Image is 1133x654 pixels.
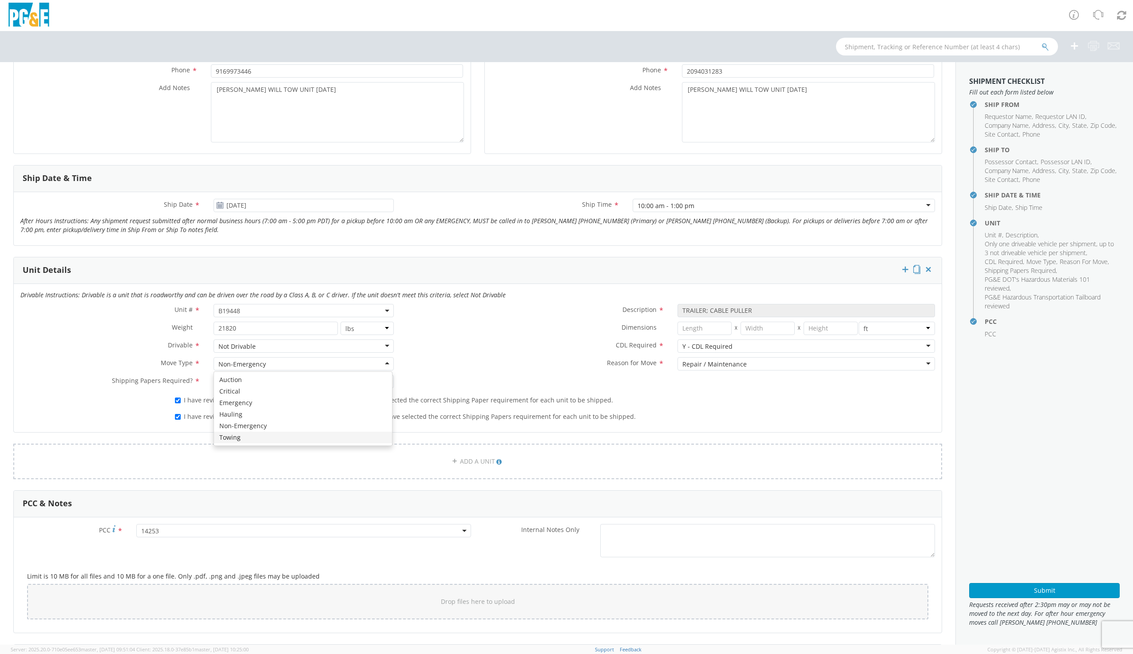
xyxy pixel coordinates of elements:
li: , [1032,166,1056,175]
span: PCC [985,330,996,338]
div: Emergency [214,397,392,409]
h3: Ship Date & Time [23,174,92,183]
span: B19448 [214,304,393,317]
span: Phone [1022,130,1040,138]
span: City [1058,121,1069,130]
span: Company Name [985,166,1029,175]
span: State [1072,121,1087,130]
span: Internal Notes Only [521,525,579,534]
a: Support [595,646,614,653]
span: Possessor LAN ID [1041,158,1090,166]
input: Height [804,322,858,335]
li: , [985,112,1033,121]
h4: Ship From [985,101,1120,108]
div: Critical [214,386,392,397]
span: master, [DATE] 10:25:00 [194,646,249,653]
h5: Limit is 10 MB for all files and 10 MB for a one file. Only .pdf, .png and .jpeg files may be upl... [27,573,928,579]
span: Reason For Move [1060,257,1108,266]
li: , [985,158,1038,166]
h4: PCC [985,318,1120,325]
div: Y - CDL Required [682,342,733,351]
span: Add Notes [159,83,190,92]
span: Requestor Name [985,112,1032,121]
a: Feedback [620,646,642,653]
div: Auction [214,374,392,386]
span: Only one driveable vehicle per shipment, up to 3 not driveable vehicle per shipment [985,240,1114,257]
li: , [985,231,1003,240]
h3: PCC & Notes [23,499,72,508]
li: , [985,275,1117,293]
span: Ship Date [985,203,1012,212]
span: Ship Time [582,200,612,209]
span: Phone [642,66,661,74]
li: , [1006,231,1039,240]
input: Shipment, Tracking or Reference Number (at least 4 chars) [836,38,1058,55]
span: Client: 2025.18.0-37e85b1 [136,646,249,653]
li: , [1026,257,1058,266]
span: master, [DATE] 09:51:04 [81,646,135,653]
li: , [1058,121,1070,130]
span: Phone [1022,175,1040,184]
span: Shipping Papers Required? [112,376,193,385]
span: Company Name [985,121,1029,130]
li: , [985,203,1013,212]
li: , [985,240,1117,257]
span: X [795,322,804,335]
span: Dimensions [622,323,657,331]
li: , [1032,121,1056,130]
span: Description [1006,231,1038,239]
h4: Ship To [985,146,1120,153]
div: 10:00 am - 1:00 pm [638,201,694,210]
li: , [985,166,1030,175]
li: , [1060,257,1109,266]
span: B19448 [218,307,388,315]
span: Address [1032,166,1055,175]
span: PG&E DOT's Hazardous Materials 101 reviewed [985,275,1090,292]
span: Unit # [174,305,193,314]
span: X [732,322,741,335]
li: , [1090,121,1117,130]
span: Reason for Move [607,359,657,367]
span: Phone [171,66,190,74]
span: City [1058,166,1069,175]
span: State [1072,166,1087,175]
span: PCC [99,526,111,534]
span: Drivable [168,341,193,349]
li: , [985,130,1020,139]
i: After Hours Instructions: Any shipment request submitted after normal business hours (7:00 am - 5... [20,217,928,234]
span: Zip Code [1090,166,1115,175]
span: Description [622,305,657,314]
li: , [1090,166,1117,175]
div: Repair / Maintenance [682,360,747,369]
li: , [985,121,1030,130]
i: Drivable Instructions: Drivable is a unit that is roadworthy and can be driven over the road by a... [20,291,506,299]
span: Shipping Papers Required [985,266,1056,275]
input: I have reviewed thePG&E's Hazardous Transportation Tailboardand have selected the correct Shippin... [175,414,181,420]
li: , [985,175,1020,184]
li: , [985,266,1057,275]
img: pge-logo-06675f144f4cfa6a6814.png [7,3,51,29]
li: , [1041,158,1092,166]
input: Width [741,322,795,335]
span: Server: 2025.20.0-710e05ee653 [11,646,135,653]
span: I have reviewed the and have selected the correct Shipping Paper requirement for each unit to be ... [184,396,613,404]
span: Zip Code [1090,121,1115,130]
span: Site Contact [985,130,1019,138]
li: , [1072,121,1088,130]
h4: Ship Date & Time [985,192,1120,198]
span: Address [1032,121,1055,130]
span: Ship Date [164,200,193,209]
h4: Unit [985,220,1120,226]
strong: Shipment Checklist [969,76,1045,86]
li: , [1035,112,1086,121]
span: Drop files here to upload [441,597,515,606]
span: Possessor Contact [985,158,1037,166]
div: Non-Emergency [214,420,392,432]
span: 14253 [136,524,471,537]
span: PG&E Hazardous Transportation Tailboard reviewed [985,293,1101,310]
div: Towing [214,432,392,443]
li: , [1072,166,1088,175]
div: Not Drivable [218,342,256,351]
span: Copyright © [DATE]-[DATE] Agistix Inc., All Rights Reserved [987,646,1122,653]
span: Ship Time [1015,203,1042,212]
